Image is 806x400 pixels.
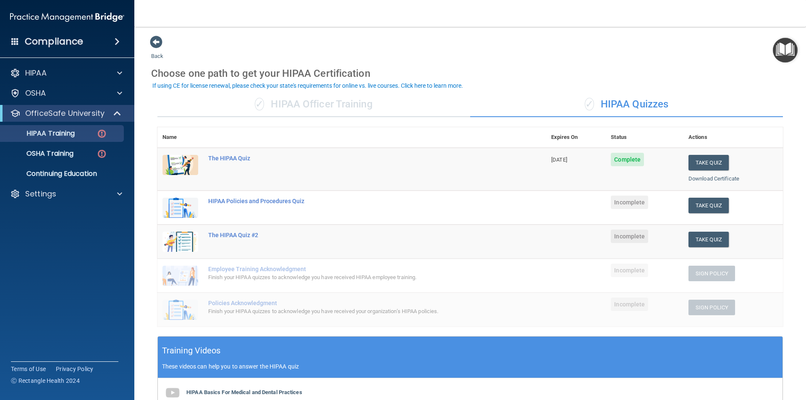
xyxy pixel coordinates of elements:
[585,98,594,110] span: ✓
[11,376,80,385] span: Ⓒ Rectangle Health 2024
[688,155,729,170] button: Take Quiz
[208,198,504,204] div: HIPAA Policies and Procedures Quiz
[152,83,463,89] div: If using CE for license renewal, please check your state's requirements for online vs. live cours...
[611,298,648,311] span: Incomplete
[551,157,567,163] span: [DATE]
[11,365,46,373] a: Terms of Use
[546,127,606,148] th: Expires On
[151,81,464,90] button: If using CE for license renewal, please check your state's requirements for online vs. live cours...
[208,266,504,272] div: Employee Training Acknowledgment
[208,272,504,282] div: Finish your HIPAA quizzes to acknowledge you have received HIPAA employee training.
[688,175,739,182] a: Download Certificate
[611,230,648,243] span: Incomplete
[151,43,163,59] a: Back
[208,155,504,162] div: The HIPAA Quiz
[157,92,470,117] div: HIPAA Officer Training
[688,232,729,247] button: Take Quiz
[611,264,648,277] span: Incomplete
[208,232,504,238] div: The HIPAA Quiz #2
[606,127,683,148] th: Status
[688,198,729,213] button: Take Quiz
[97,149,107,159] img: danger-circle.6113f641.png
[25,108,105,118] p: OfficeSafe University
[611,153,644,166] span: Complete
[5,170,120,178] p: Continuing Education
[5,129,75,138] p: HIPAA Training
[25,88,46,98] p: OSHA
[97,128,107,139] img: danger-circle.6113f641.png
[255,98,264,110] span: ✓
[56,365,94,373] a: Privacy Policy
[208,300,504,306] div: Policies Acknowledgment
[10,9,124,26] img: PMB logo
[683,127,783,148] th: Actions
[162,363,778,370] p: These videos can help you to answer the HIPAA quiz
[10,189,122,199] a: Settings
[773,38,798,63] button: Open Resource Center
[208,306,504,316] div: Finish your HIPAA quizzes to acknowledge you have received your organization’s HIPAA policies.
[25,36,83,47] h4: Compliance
[688,266,735,281] button: Sign Policy
[10,108,122,118] a: OfficeSafe University
[611,196,648,209] span: Incomplete
[25,68,47,78] p: HIPAA
[157,127,203,148] th: Name
[186,389,302,395] b: HIPAA Basics For Medical and Dental Practices
[470,92,783,117] div: HIPAA Quizzes
[151,61,789,86] div: Choose one path to get your HIPAA Certification
[10,88,122,98] a: OSHA
[5,149,73,158] p: OSHA Training
[10,68,122,78] a: HIPAA
[25,189,56,199] p: Settings
[688,300,735,315] button: Sign Policy
[162,343,221,358] h5: Training Videos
